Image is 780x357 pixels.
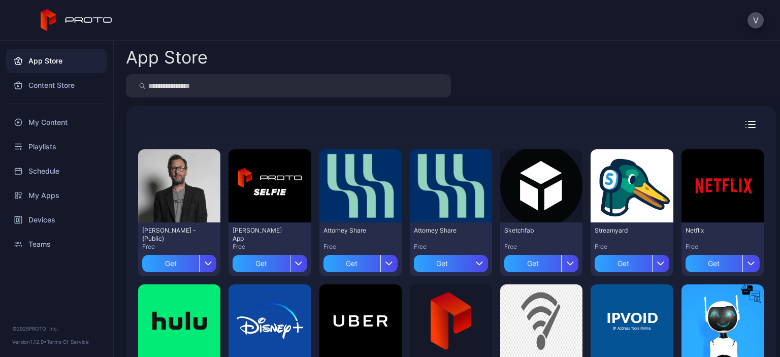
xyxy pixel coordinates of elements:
div: Get [233,255,289,272]
div: Get [414,255,471,272]
button: Get [414,251,488,272]
div: © 2025 PROTO, Inc. [12,324,101,333]
button: Get [323,251,398,272]
div: Free [595,243,669,251]
a: Schedule [6,159,107,183]
a: Content Store [6,73,107,98]
button: Get [595,251,669,272]
div: Free [686,243,760,251]
a: My Apps [6,183,107,208]
button: V [747,12,764,28]
div: Streamyard [595,226,651,235]
a: Devices [6,208,107,232]
div: Sketchfab [504,226,560,235]
div: Attorney Share [414,226,470,235]
div: Get [323,255,380,272]
div: Free [414,243,488,251]
div: Attorney Share [323,226,379,235]
a: My Content [6,110,107,135]
a: App Store [6,49,107,73]
div: Free [142,243,216,251]
div: David N Persona - (Public) [142,226,198,243]
div: App Store [126,49,208,66]
div: Netflix [686,226,741,235]
div: Free [504,243,578,251]
button: Get [233,251,307,272]
div: Get [686,255,742,272]
button: Get [142,251,216,272]
a: Terms Of Service [47,339,89,345]
div: Get [142,255,199,272]
a: Teams [6,232,107,256]
button: Get [504,251,578,272]
a: Playlists [6,135,107,159]
div: Free [233,243,307,251]
button: Get [686,251,760,272]
div: Get [595,255,652,272]
span: Version 1.12.0 • [12,339,47,345]
div: Free [323,243,398,251]
div: Get [504,255,561,272]
div: David Selfie App [233,226,288,243]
